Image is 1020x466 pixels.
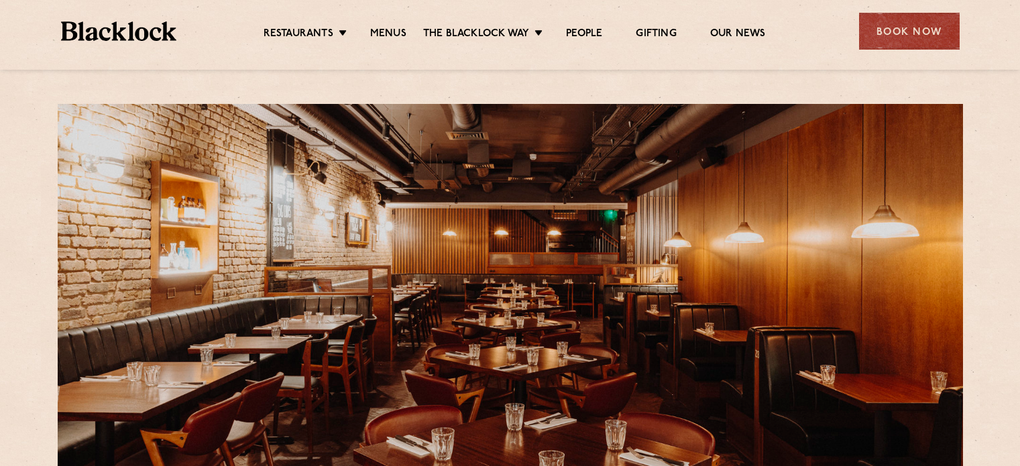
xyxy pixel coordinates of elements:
a: The Blacklock Way [423,27,529,42]
a: Our News [710,27,766,42]
a: People [566,27,602,42]
a: Gifting [636,27,676,42]
img: BL_Textured_Logo-footer-cropped.svg [61,21,177,41]
a: Menus [370,27,406,42]
div: Book Now [859,13,960,50]
a: Restaurants [264,27,333,42]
